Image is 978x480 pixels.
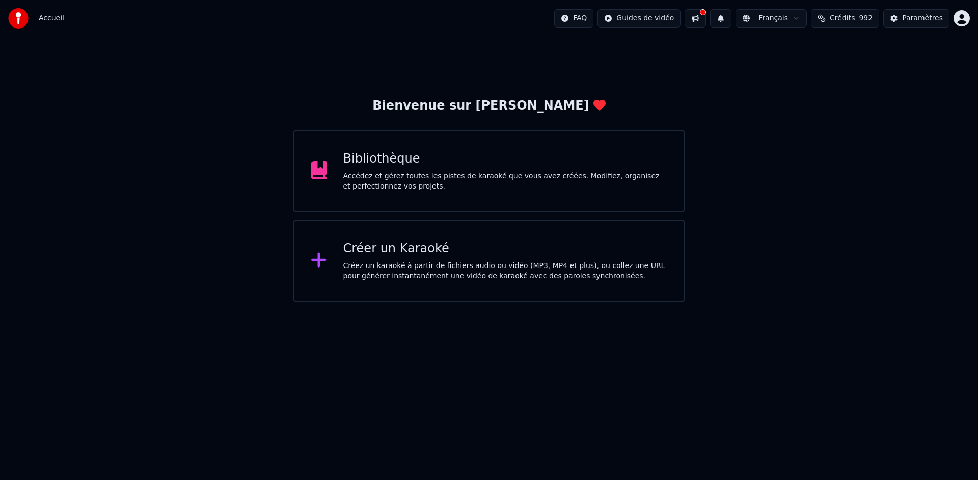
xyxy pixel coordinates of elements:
[859,13,873,23] span: 992
[343,241,668,257] div: Créer un Karaoké
[343,261,668,281] div: Créez un karaoké à partir de fichiers audio ou vidéo (MP3, MP4 et plus), ou collez une URL pour g...
[39,13,64,23] nav: breadcrumb
[372,98,605,114] div: Bienvenue sur [PERSON_NAME]
[597,9,681,28] button: Guides de vidéo
[554,9,593,28] button: FAQ
[343,171,668,192] div: Accédez et gérez toutes les pistes de karaoké que vous avez créées. Modifiez, organisez et perfec...
[883,9,949,28] button: Paramètres
[39,13,64,23] span: Accueil
[902,13,943,23] div: Paramètres
[343,151,668,167] div: Bibliothèque
[8,8,29,29] img: youka
[811,9,879,28] button: Crédits992
[830,13,855,23] span: Crédits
